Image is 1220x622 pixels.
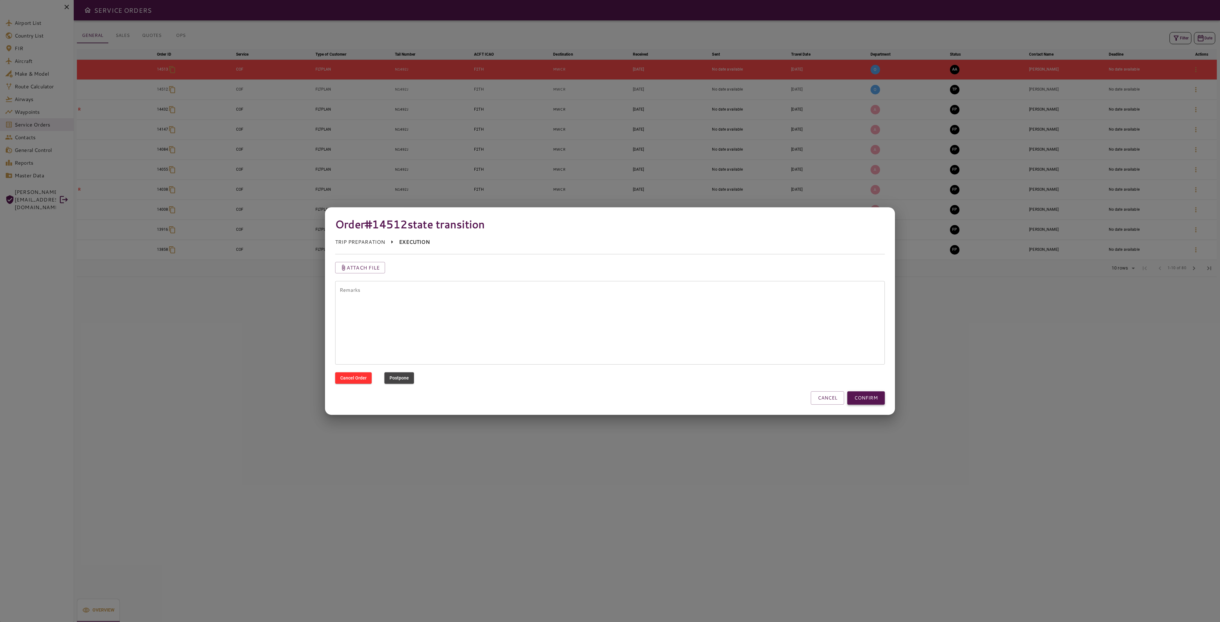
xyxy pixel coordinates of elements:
button: Postpone [384,372,414,384]
button: CONFIRM [847,391,885,405]
button: Cancel Order [335,372,372,384]
button: Attach file [335,262,385,273]
p: TRIP PREPARATION [335,238,385,246]
p: EXECUTION [399,238,430,246]
button: CANCEL [811,391,844,405]
p: Attach file [347,264,380,271]
h4: Order #14512 state transition [335,217,885,231]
